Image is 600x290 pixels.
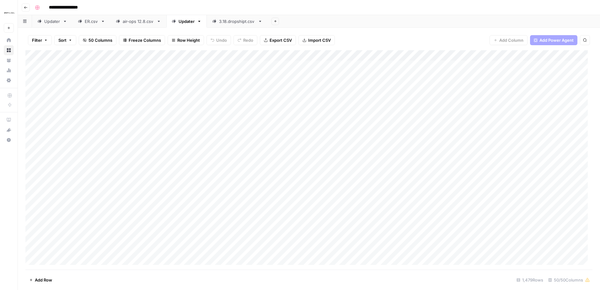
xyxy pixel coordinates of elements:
button: Help + Support [4,135,14,145]
span: Filter [32,37,42,43]
span: Add Row [35,277,52,283]
div: Updater [179,18,195,24]
a: Usage [4,65,14,75]
a: AirOps Academy [4,115,14,125]
div: 3.18.dropshipt.csv [219,18,255,24]
span: Redo [243,37,253,43]
span: Freeze Columns [129,37,161,43]
div: ER.csv [85,18,98,24]
button: Redo [233,35,257,45]
a: Home [4,35,14,45]
a: 3.18.dropshipt.csv [207,15,268,28]
span: Add Power Agent [539,37,574,43]
a: Updater [166,15,207,28]
div: Updater [44,18,60,24]
span: Export CSV [270,37,292,43]
a: air-ops 12.8.csv [110,15,166,28]
span: Undo [216,37,227,43]
span: 50 Columns [88,37,112,43]
button: Add Row [25,275,56,285]
button: Sort [54,35,76,45]
button: Workspace: WHP Global [4,5,14,21]
a: ER.csv [72,15,110,28]
span: Row Height [177,37,200,43]
button: Export CSV [260,35,296,45]
button: Undo [206,35,231,45]
div: air-ops 12.8.csv [123,18,154,24]
button: Row Height [168,35,204,45]
button: Add Column [490,35,528,45]
a: Updater [32,15,72,28]
a: Settings [4,75,14,85]
span: Sort [58,37,67,43]
a: Your Data [4,55,14,65]
button: 50 Columns [79,35,116,45]
button: Filter [28,35,52,45]
button: Freeze Columns [119,35,165,45]
a: Browse [4,45,14,55]
span: Import CSV [308,37,331,43]
div: 50/50 Columns [546,275,592,285]
span: Add Column [499,37,523,43]
button: Add Power Agent [530,35,577,45]
div: 1,479 Rows [514,275,546,285]
button: What's new? [4,125,14,135]
button: Import CSV [298,35,335,45]
img: WHP Global Logo [4,7,15,19]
